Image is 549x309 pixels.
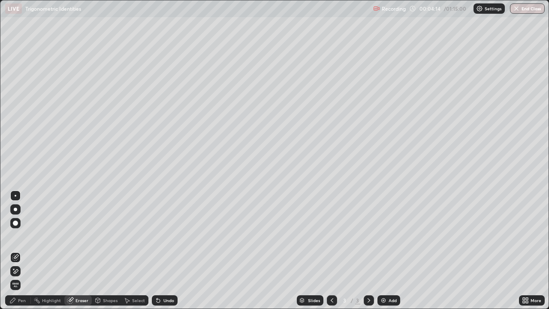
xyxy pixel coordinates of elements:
p: LIVE [8,5,19,12]
div: Shapes [103,298,118,303]
div: Highlight [42,298,61,303]
p: Settings [485,6,501,11]
div: Pen [18,298,26,303]
img: add-slide-button [380,297,387,304]
button: End Class [510,3,545,14]
span: Erase all [11,282,20,288]
div: Select [132,298,145,303]
div: Slides [308,298,320,303]
img: class-settings-icons [476,5,483,12]
div: More [531,298,541,303]
img: end-class-cross [513,5,520,12]
div: Eraser [75,298,88,303]
div: / [351,298,353,303]
div: Add [389,298,397,303]
p: Trigonometric Identities [25,5,81,12]
div: 3 [341,298,349,303]
div: Undo [163,298,174,303]
p: Recording [382,6,406,12]
img: recording.375f2c34.svg [373,5,380,12]
div: 3 [355,297,360,304]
